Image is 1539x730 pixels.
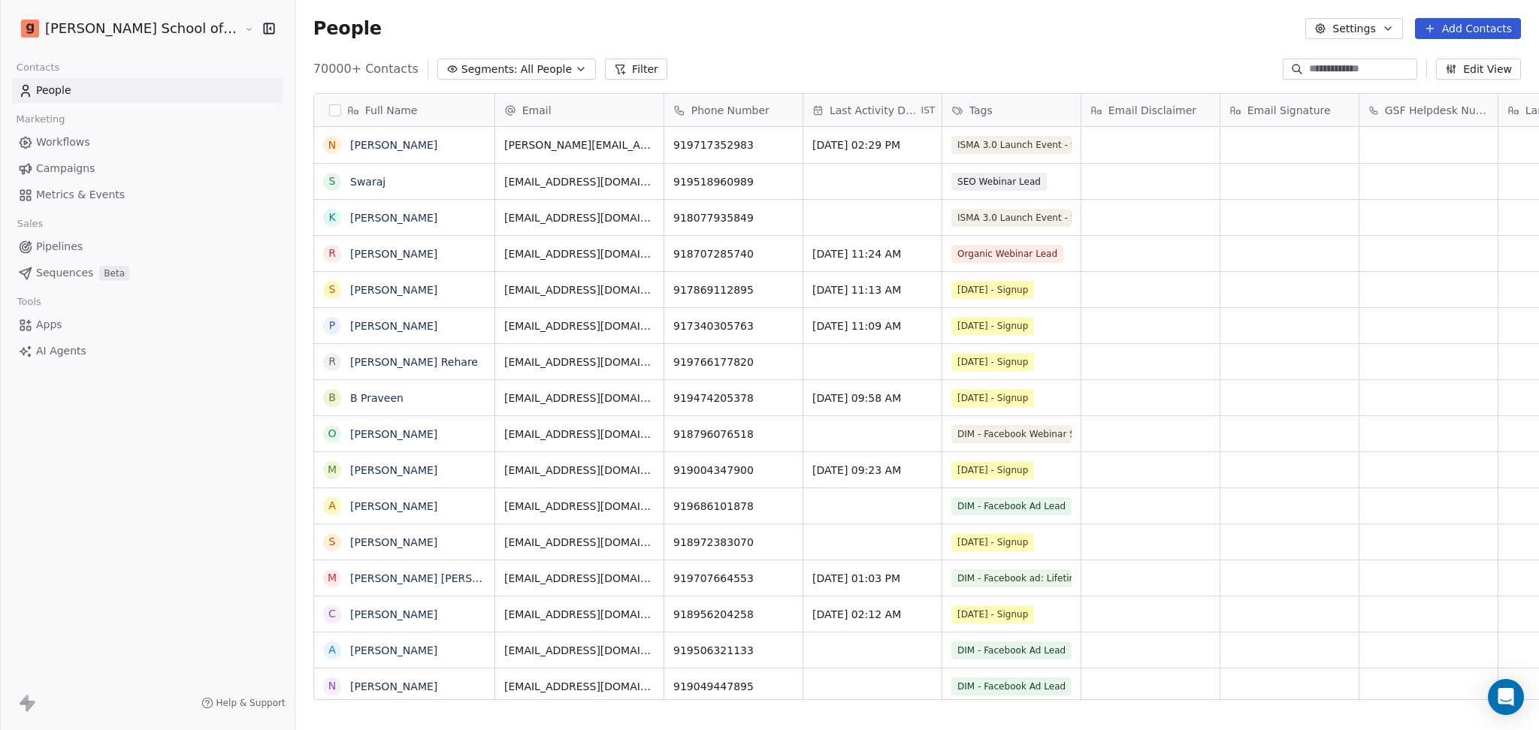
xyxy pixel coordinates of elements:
span: [DATE] 02:12 AM [812,607,933,622]
a: Help & Support [201,697,286,709]
span: Sales [11,213,50,235]
a: [PERSON_NAME] [350,644,437,656]
span: 919707664553 [673,571,794,586]
a: People [12,78,283,103]
span: DIM - Facebook Webinar Signup Time [951,425,1072,443]
span: [EMAIL_ADDRESS][DOMAIN_NAME] [504,607,655,622]
span: [EMAIL_ADDRESS][DOMAIN_NAME] [504,354,655,370]
span: GSF Helpdesk Number [1385,103,1489,118]
a: [PERSON_NAME] [350,464,437,476]
span: 918956204258 [673,607,794,622]
span: [EMAIL_ADDRESS][DOMAIN_NAME] [504,246,655,261]
a: [PERSON_NAME] [350,212,437,224]
div: S [328,534,335,550]
span: Beta [99,266,129,281]
div: B [328,390,336,406]
span: Contacts [10,56,66,79]
a: AI Agents [12,339,283,363]
span: Apps [36,317,62,333]
span: SEO Webinar Lead [951,173,1047,191]
a: [PERSON_NAME] [350,284,437,296]
span: 919004347900 [673,463,794,478]
a: [PERSON_NAME] Rehare [350,356,478,368]
span: [DATE] 09:58 AM [812,391,933,406]
div: A [328,642,336,658]
a: Metrics & Events [12,182,283,207]
div: Full Name [314,94,494,126]
a: [PERSON_NAME] [350,248,437,260]
a: [PERSON_NAME] [PERSON_NAME] [350,572,528,584]
div: C [328,606,336,622]
span: [DATE] - Signup [951,461,1034,479]
a: Pipelines [12,234,283,259]
span: 919766177820 [673,354,794,370]
a: B Praveen [350,392,404,404]
div: Last Activity DateIST [803,94,942,126]
span: 70000+ Contacts [313,60,419,78]
div: S [328,173,335,189]
div: R [328,246,336,261]
span: [DATE] 09:23 AM [812,463,933,478]
span: [DATE] - Signup [951,353,1034,371]
span: [EMAIL_ADDRESS][DOMAIN_NAME] [504,535,655,550]
span: [PERSON_NAME] School of Finance LLP [45,19,240,38]
div: K [328,210,335,225]
span: [EMAIL_ADDRESS][DOMAIN_NAME] [504,282,655,297]
div: grid [314,127,495,701]
span: Email Signature [1247,103,1331,118]
button: Filter [605,59,667,80]
span: Workflows [36,134,90,150]
span: Campaigns [36,161,95,176]
span: People [36,83,71,98]
div: N [328,678,336,694]
span: 919506321133 [673,643,794,658]
div: Email [495,94,664,126]
span: Email [522,103,552,118]
span: [EMAIL_ADDRESS][DOMAIN_NAME] [504,463,655,478]
span: Organic Webinar Lead [951,245,1063,263]
span: 917340305763 [673,318,794,333]
span: Marketing [10,108,71,131]
span: [DATE] 11:24 AM [812,246,933,261]
span: [EMAIL_ADDRESS][DOMAIN_NAME] [504,318,655,333]
span: [DATE] - Signup [951,389,1034,407]
span: Segments: [461,62,518,77]
span: [DATE] - Signup [951,281,1034,299]
button: Edit View [1436,59,1521,80]
div: M [328,570,337,586]
div: R [328,354,336,370]
span: [EMAIL_ADDRESS][DOMAIN_NAME] [504,679,655,694]
span: Tools [11,291,47,313]
span: 918796076518 [673,427,794,442]
span: [EMAIL_ADDRESS][DOMAIN_NAME] [504,571,655,586]
span: Full Name [365,103,418,118]
span: All People [521,62,572,77]
div: O [328,426,336,442]
span: [DATE] 02:29 PM [812,137,933,152]
span: Phone Number [691,103,769,118]
span: [EMAIL_ADDRESS][DOMAIN_NAME] [504,643,655,658]
span: 919474205378 [673,391,794,406]
div: P [329,318,335,333]
div: Email Signature [1220,94,1359,126]
span: [DATE] - Signup [951,317,1034,335]
span: DIM - Facebook Ad Lead [951,497,1072,515]
span: Tags [969,103,993,118]
span: [EMAIL_ADDRESS][DOMAIN_NAME] [504,174,655,189]
span: Help & Support [216,697,286,709]
span: [PERSON_NAME][EMAIL_ADDRESS][DOMAIN_NAME] [504,137,655,152]
span: DIM - Facebook Ad Lead [951,677,1072,695]
span: 918707285740 [673,246,794,261]
span: 919686101878 [673,499,794,514]
span: DIM - Facebook ad: Lifetime Recording [951,569,1072,587]
span: DIM - Facebook Ad Lead [951,641,1072,659]
span: [EMAIL_ADDRESS][DOMAIN_NAME] [504,427,655,442]
a: [PERSON_NAME] [350,428,437,440]
span: Sequences [36,265,93,281]
div: Tags [942,94,1081,126]
span: [EMAIL_ADDRESS][DOMAIN_NAME] [504,391,655,406]
a: [PERSON_NAME] [350,320,437,332]
a: Apps [12,312,283,337]
span: 919049447895 [673,679,794,694]
button: [PERSON_NAME] School of Finance LLP [18,16,234,41]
